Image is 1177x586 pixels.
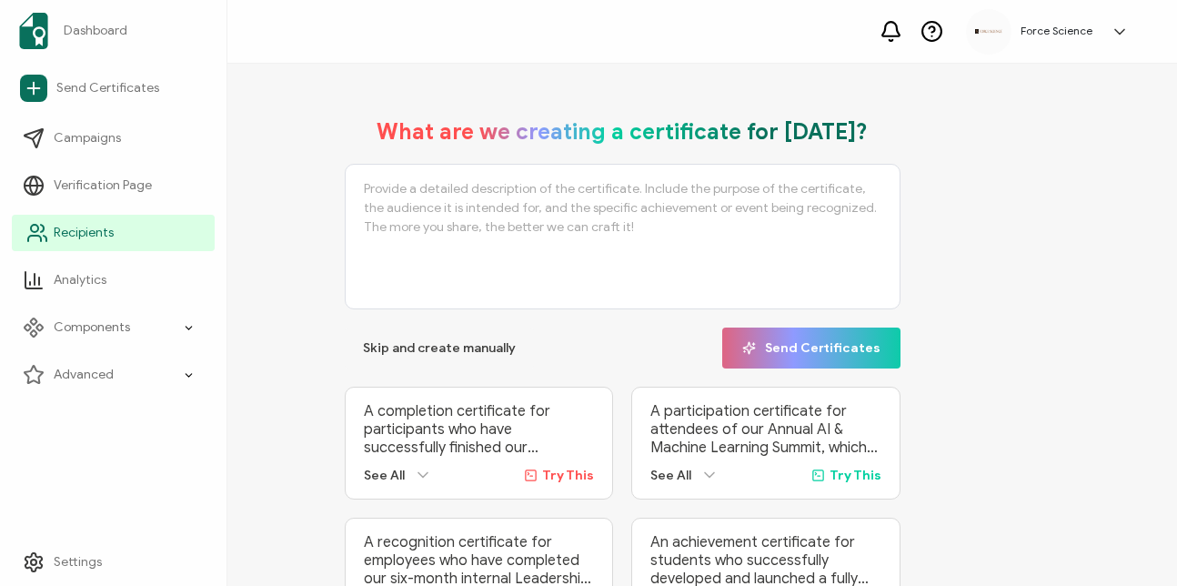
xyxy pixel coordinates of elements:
span: Recipients [54,224,114,242]
span: See All [364,468,405,483]
span: Analytics [54,271,106,289]
h5: Force Science [1021,25,1092,37]
span: See All [650,468,691,483]
a: Analytics [12,262,215,298]
span: Verification Page [54,177,152,195]
span: Dashboard [64,22,127,40]
span: Advanced [54,366,114,384]
h1: What are we creating a certificate for [DATE]? [377,118,868,146]
a: Recipients [12,215,215,251]
p: A completion certificate for participants who have successfully finished our ‘Advanced Digital Ma... [364,402,595,457]
img: sertifier-logomark-colored.svg [19,13,48,49]
span: Try This [542,468,594,483]
button: Send Certificates [722,328,900,369]
span: Settings [54,553,102,571]
button: Skip and create manually [345,328,534,369]
img: d96c2383-09d7-413e-afb5-8f6c84c8c5d6.png [975,29,1002,34]
a: Verification Page [12,167,215,204]
span: Send Certificates [742,341,880,355]
a: Send Certificates [12,67,215,109]
span: Send Certificates [56,79,159,97]
a: Dashboard [12,5,215,56]
span: Campaigns [54,129,121,147]
span: Try This [830,468,881,483]
a: Campaigns [12,120,215,157]
p: A participation certificate for attendees of our Annual AI & Machine Learning Summit, which broug... [650,402,881,457]
a: Settings [12,544,215,581]
span: Skip and create manually [363,342,516,355]
span: Components [54,318,130,337]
